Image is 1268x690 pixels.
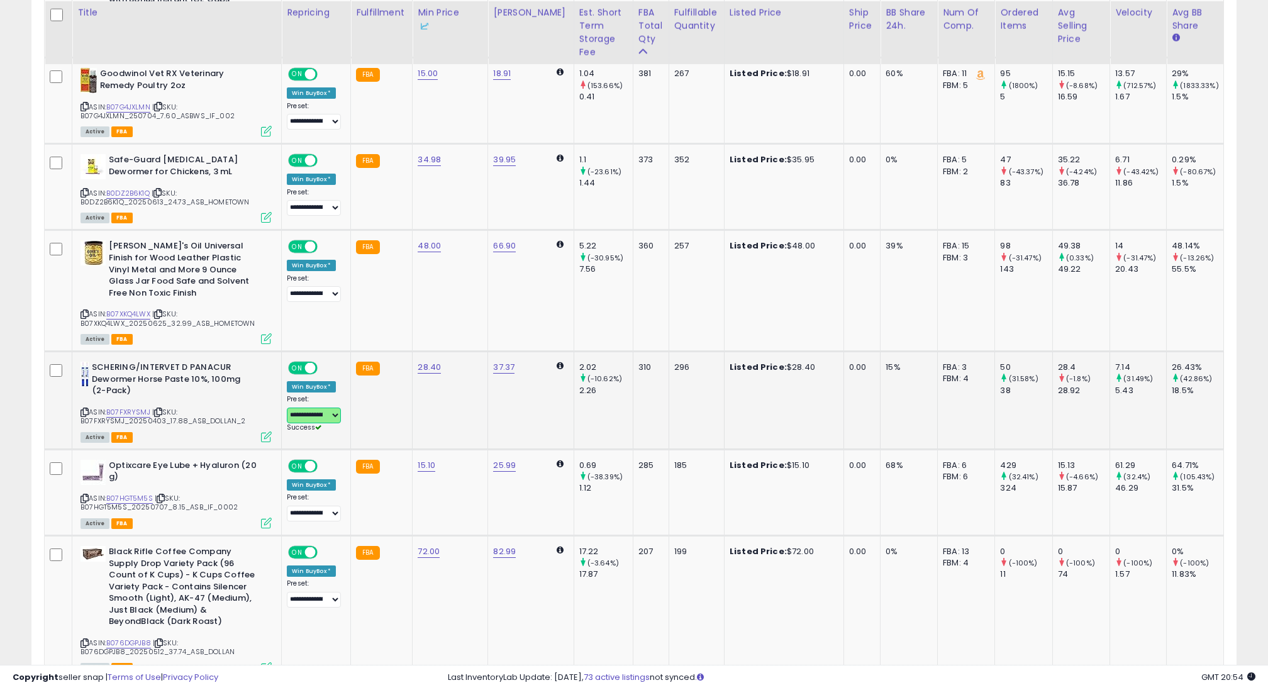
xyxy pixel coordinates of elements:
[1066,374,1091,384] small: (-1.8%)
[356,68,379,82] small: FBA
[1172,482,1223,494] div: 31.5%
[1000,6,1047,33] div: Ordered Items
[730,240,834,252] div: $48.00
[579,240,633,252] div: 5.22
[81,240,106,265] img: 51JHjb6y3eL._SL40_.jpg
[1009,81,1038,91] small: (1800%)
[943,68,985,79] div: FBA: 11
[587,167,621,177] small: (-23.61%)
[1000,362,1052,373] div: 50
[943,362,985,373] div: FBA: 3
[289,155,305,166] span: ON
[316,363,336,374] span: OFF
[1066,81,1098,91] small: (-8.68%)
[1172,460,1223,471] div: 64.71%
[1000,240,1052,252] div: 98
[92,362,245,400] b: SCHERING/INTERVET D PANACUR Dewormer Horse Paste 10%, 100mg (2-Pack)
[287,395,341,432] div: Preset:
[1115,482,1166,494] div: 46.29
[1058,546,1110,557] div: 0
[108,671,161,683] a: Terms of Use
[356,240,379,254] small: FBA
[13,672,218,684] div: seller snap | |
[849,546,870,557] div: 0.00
[674,362,715,373] div: 296
[106,309,150,320] a: B07XKQ4LWX
[579,460,633,471] div: 0.69
[1180,374,1212,384] small: (42.86%)
[1115,460,1166,471] div: 61.29
[730,362,834,373] div: $28.40
[943,557,985,569] div: FBM: 4
[943,471,985,482] div: FBM: 6
[1066,472,1098,482] small: (-4.66%)
[730,68,834,79] div: $18.91
[1123,253,1156,263] small: (-31.47%)
[1009,472,1038,482] small: (32.41%)
[287,479,336,491] div: Win BuyBox *
[587,472,623,482] small: (-38.39%)
[638,154,659,165] div: 373
[579,385,633,396] div: 2.26
[638,6,664,46] div: FBA Total Qty
[674,154,715,165] div: 352
[579,546,633,557] div: 17.22
[81,188,249,207] span: | SKU: B0DZ2B6K1Q_20250613_24.73_ASB_HOMETOWN
[943,460,985,471] div: FBA: 6
[418,67,438,80] a: 15.00
[316,547,336,558] span: OFF
[1115,6,1161,19] div: Velocity
[943,80,985,91] div: FBM: 5
[1058,569,1110,580] div: 74
[1000,460,1052,471] div: 429
[579,482,633,494] div: 1.12
[730,6,838,19] div: Listed Price
[316,69,336,80] span: OFF
[579,6,628,59] div: Est. Short Term Storage Fee
[287,493,341,521] div: Preset:
[1172,6,1218,33] div: Avg BB Share
[1115,154,1166,165] div: 6.71
[81,126,109,137] span: All listings currently available for purchase on Amazon
[1172,546,1223,557] div: 0%
[674,240,715,252] div: 257
[356,6,407,19] div: Fulfillment
[81,154,106,179] img: 41iuWc-SXOL._SL40_.jpg
[287,102,341,130] div: Preset:
[111,432,133,443] span: FBA
[287,423,321,432] span: Success
[77,6,276,19] div: Title
[1009,253,1042,263] small: (-31.47%)
[81,334,109,345] span: All listings currently available for purchase on Amazon
[849,154,870,165] div: 0.00
[287,274,341,303] div: Preset:
[106,188,150,199] a: B0DZ2B6K1Q
[943,546,985,557] div: FBA: 13
[418,459,435,472] a: 15.10
[1009,558,1038,568] small: (-100%)
[418,545,440,558] a: 72.00
[1172,33,1179,44] small: Avg BB Share.
[81,213,109,223] span: All listings currently available for purchase on Amazon
[109,460,262,486] b: Optixcare Eye Lube + Hyaluron (20 g)
[579,177,633,189] div: 1.44
[287,6,345,19] div: Repricing
[587,81,623,91] small: (153.66%)
[1115,177,1166,189] div: 11.86
[81,546,106,562] img: 41v4frDBySL._SL40_.jpg
[289,69,305,80] span: ON
[81,102,235,121] span: | SKU: B07G4JXLMN_250704_7.60_ASBWS_IF_002
[13,671,58,683] strong: Copyright
[943,166,985,177] div: FBM: 2
[418,20,430,33] img: InventoryLab Logo
[579,264,633,275] div: 7.56
[111,126,133,137] span: FBA
[886,154,928,165] div: 0%
[1000,546,1052,557] div: 0
[106,638,151,648] a: B076DGPJB8
[1000,68,1052,79] div: 95
[730,460,834,471] div: $15.10
[1172,385,1223,396] div: 18.5%
[886,6,932,33] div: BB Share 24h.
[1058,460,1110,471] div: 15.13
